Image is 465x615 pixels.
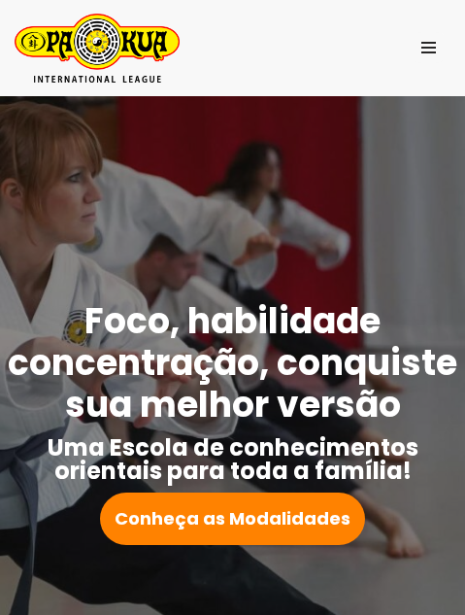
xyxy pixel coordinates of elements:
[100,493,365,546] a: Conheça as Modalidades
[15,14,180,83] a: Pa-Kua Brasil Uma Escola de conhecimentos orientais para toda a família. Foco, habilidade concent...
[8,296,457,429] strong: Foco, habilidade concentração, conquiste sua melhor versão
[48,431,418,487] strong: Uma Escola de conhecimentos orientais para toda a família!
[407,32,450,63] button: Menu de navegação
[115,506,350,530] strong: Conheça as Modalidades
